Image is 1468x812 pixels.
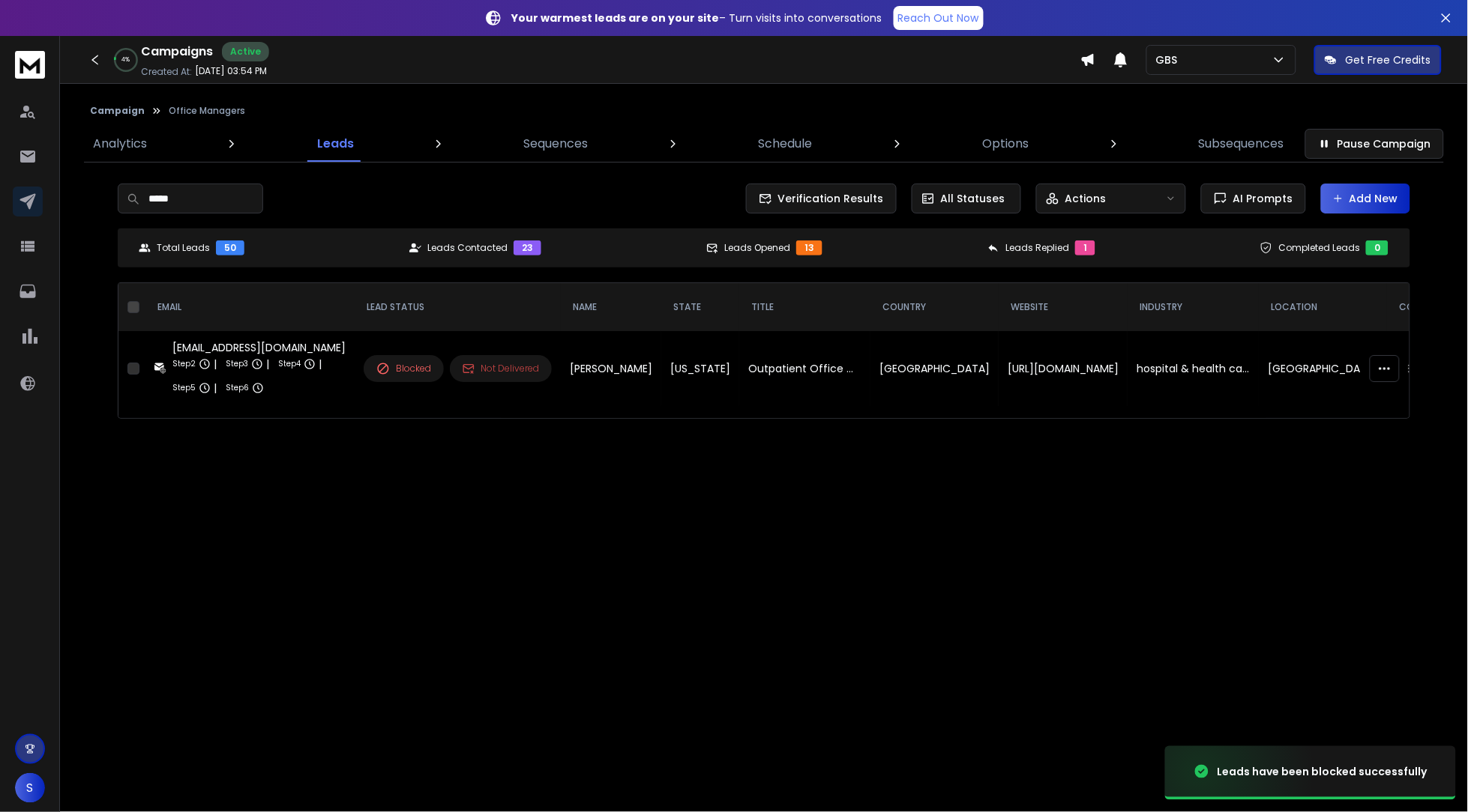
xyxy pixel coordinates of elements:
th: Country [870,283,999,331]
span: AI Prompts [1227,191,1293,206]
div: Active [222,42,269,61]
th: location [1259,283,1387,331]
span: Verification Results [772,191,884,206]
th: NAME [561,283,661,331]
td: [URL][DOMAIN_NAME] [999,331,1128,406]
td: Outpatient Office Manager [739,331,870,406]
a: Sequences [515,126,598,162]
button: Get Free Credits [1314,45,1442,75]
p: Step 3 [226,357,248,372]
p: Sequences [524,135,589,153]
button: AI Prompts [1201,184,1306,213]
p: Completed Leads [1278,242,1360,254]
p: Office Managers [169,105,245,117]
td: hospital & health care [1128,331,1259,406]
p: Leads Opened [724,242,790,254]
p: | [266,357,269,372]
p: Analytics [93,135,147,153]
td: [GEOGRAPHIC_DATA] [1259,331,1387,406]
p: Subsequences [1199,135,1284,153]
button: S [15,773,45,803]
p: 4 % [122,55,130,64]
div: 50 [216,240,244,255]
a: Reach Out Now [894,6,984,30]
a: Leads [308,126,363,162]
p: Options [982,135,1029,153]
h1: Campaigns [141,43,213,61]
p: – Turn visits into conversations [511,10,882,25]
div: 0 [1366,240,1389,255]
button: Verification Results [746,184,897,213]
th: EMAIL [145,283,355,331]
p: | [319,357,322,372]
td: [GEOGRAPHIC_DATA] [870,331,999,406]
p: Step 4 [278,357,301,372]
a: Schedule [749,126,821,162]
p: [DATE] 03:54 PM [195,65,267,77]
p: | [214,381,217,396]
th: website [999,283,1128,331]
button: Add New [1321,184,1410,213]
div: 13 [796,240,822,255]
th: title [739,283,870,331]
strong: Your warmest leads are on your site [511,10,719,25]
div: [EMAIL_ADDRESS][DOMAIN_NAME] [172,340,346,355]
p: Created At: [141,66,192,78]
a: Analytics [84,126,156,162]
p: Leads [317,135,354,153]
p: Leads Replied [1005,242,1069,254]
p: Step 6 [226,381,249,396]
p: Get Free Credits [1346,52,1431,67]
p: Step 2 [172,357,196,372]
th: State [661,283,739,331]
td: [PERSON_NAME] [561,331,661,406]
p: Leads Contacted [427,242,508,254]
a: Options [973,126,1038,162]
p: Step 5 [172,381,196,396]
div: Blocked [376,362,431,375]
div: Leads have been blocked successfully [1218,764,1428,779]
button: Pause Campaign [1305,129,1444,159]
div: 1 [1075,240,1095,255]
p: | [214,357,217,372]
p: GBS [1156,52,1184,67]
button: Campaign [90,105,145,117]
th: LEAD STATUS [355,283,561,331]
a: Subsequences [1190,126,1293,162]
div: 23 [514,240,541,255]
th: industry [1128,283,1259,331]
img: logo [15,51,45,79]
p: All Statuses [941,191,1005,206]
td: [US_STATE] [661,331,739,406]
p: Reach Out Now [898,10,979,25]
p: Schedule [758,135,812,153]
div: Not Delivered [463,363,539,375]
p: Actions [1065,191,1107,206]
p: Total Leads [157,242,210,254]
